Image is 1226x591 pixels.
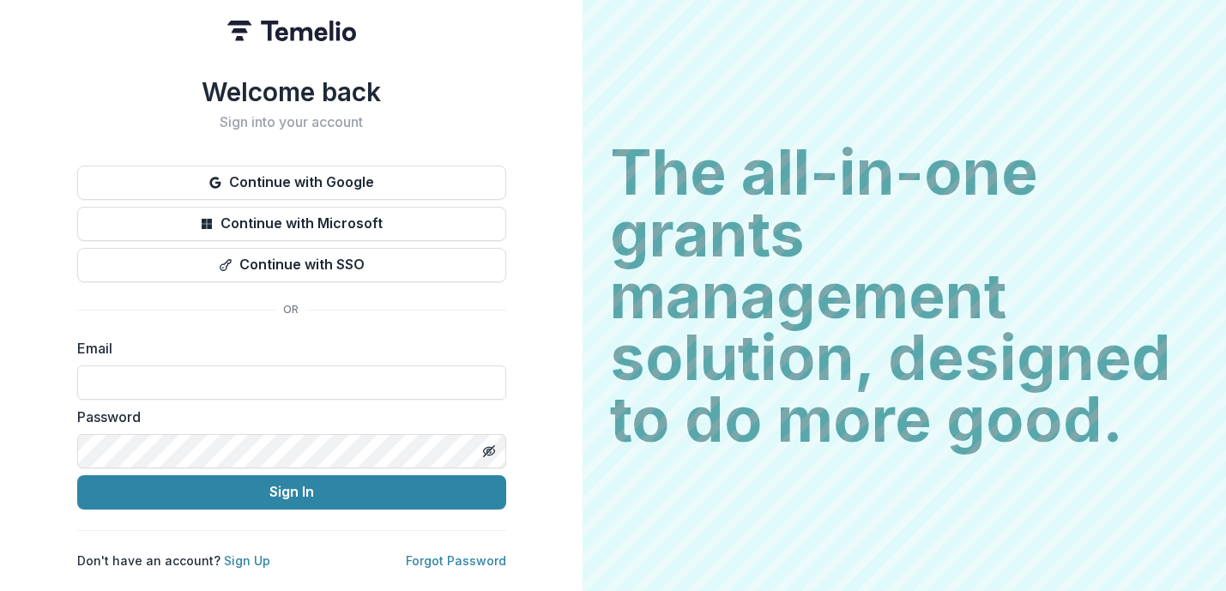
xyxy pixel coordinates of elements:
[77,248,506,282] button: Continue with SSO
[77,475,506,510] button: Sign In
[475,437,503,465] button: Toggle password visibility
[77,76,506,107] h1: Welcome back
[77,552,270,570] p: Don't have an account?
[77,338,496,359] label: Email
[77,166,506,200] button: Continue with Google
[77,407,496,427] label: Password
[77,207,506,241] button: Continue with Microsoft
[77,114,506,130] h2: Sign into your account
[224,553,270,568] a: Sign Up
[227,21,356,41] img: Temelio
[406,553,506,568] a: Forgot Password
